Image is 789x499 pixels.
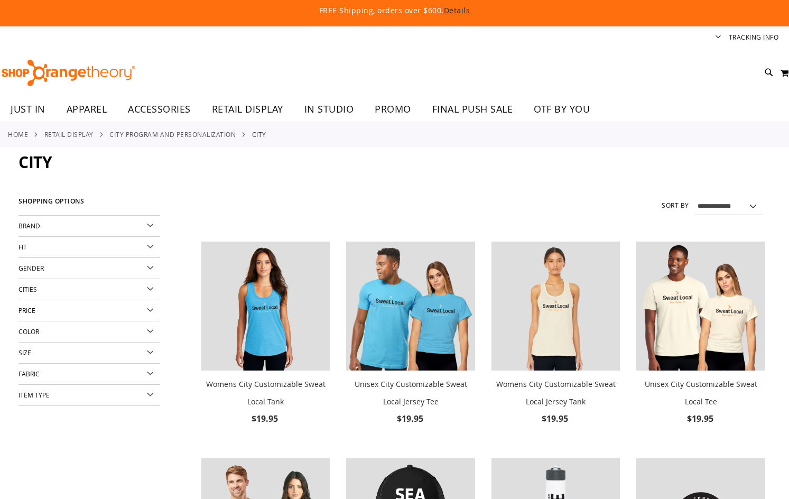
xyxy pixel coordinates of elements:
[432,97,513,121] span: FINAL PUSH SALE
[11,97,45,121] span: JUST IN
[729,33,779,42] a: Tracking Info
[18,151,52,173] span: City
[18,369,40,378] span: Fabric
[346,242,475,373] a: Unisex City Customizable Fine Jersey Tee
[18,343,160,364] div: Size
[18,321,160,343] div: Color
[18,216,160,237] div: Brand
[18,221,40,230] span: Brand
[486,236,626,453] div: product
[294,97,365,122] a: IN STUDIO
[631,236,771,453] div: product
[375,97,411,121] span: PROMO
[491,242,620,373] a: City Customizable Jersey Racerback Tank
[18,364,160,385] div: Fabric
[8,130,28,139] a: Home
[364,97,422,122] a: PROMO
[201,97,294,121] a: RETAIL DISPLAY
[534,97,590,121] span: OTF BY YOU
[496,379,616,406] a: Womens City Customizable Sweat Local Jersey Tank
[18,327,39,336] span: Color
[18,385,160,406] div: Item Type
[201,242,330,373] a: City Customizable Perfect Racerback Tank
[687,413,715,424] span: $19.95
[18,193,160,216] strong: Shopping Options
[18,300,160,321] div: Price
[18,279,160,300] div: Cities
[346,242,475,371] img: Unisex City Customizable Fine Jersey Tee
[491,242,620,371] img: City Customizable Jersey Racerback Tank
[355,379,467,406] a: Unisex City Customizable Sweat Local Jersey Tee
[523,97,600,122] a: OTF BY YOU
[18,285,37,293] span: Cities
[18,264,44,272] span: Gender
[662,201,689,210] label: Sort By
[422,97,524,122] a: FINAL PUSH SALE
[252,130,266,139] strong: City
[212,97,283,121] span: RETAIL DISPLAY
[67,97,107,121] span: APPAREL
[109,130,236,139] a: CITY PROGRAM AND PERSONALIZATION
[645,379,757,406] a: Unisex City Customizable Sweat Local Tee
[18,306,35,315] span: Price
[56,97,118,122] a: APPAREL
[397,413,425,424] span: $19.95
[252,413,280,424] span: $19.95
[44,130,94,139] a: RETAIL DISPLAY
[117,97,201,122] a: ACCESSORIES
[18,348,31,357] span: Size
[341,236,480,453] div: product
[716,33,721,43] button: Account menu
[18,258,160,279] div: Gender
[128,97,191,121] span: ACCESSORIES
[206,379,326,406] a: Womens City Customizable Sweat Local Tank
[18,237,160,258] div: Fit
[636,242,765,373] a: Image of Unisex City Customizable Very Important Tee
[542,413,570,424] span: $19.95
[636,242,765,371] img: Image of Unisex City Customizable Very Important Tee
[444,5,470,15] a: Details
[18,391,50,399] span: Item Type
[78,5,712,16] p: FREE Shipping, orders over $600.
[304,97,354,121] span: IN STUDIO
[201,242,330,371] img: City Customizable Perfect Racerback Tank
[196,236,336,453] div: product
[18,243,27,251] span: Fit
